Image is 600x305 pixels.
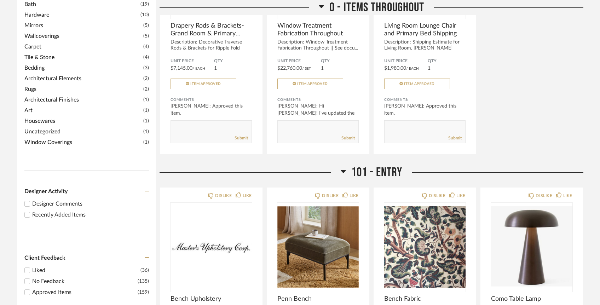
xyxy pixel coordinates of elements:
div: DISLIKE [536,192,552,199]
div: (36) [140,266,149,275]
span: 1 [321,66,324,71]
div: DISLIKE [322,192,339,199]
span: Bench Fabric [384,295,466,303]
span: QTY [321,58,359,64]
div: [PERSON_NAME]: Approved this item. [171,103,252,117]
span: Window Treatment Fabrication Throughout [277,22,359,38]
a: Submit [235,135,248,141]
span: Carpet [24,42,142,51]
span: $1,980.00 [384,66,406,71]
span: QTY [214,58,252,64]
span: / Each [406,67,419,70]
span: Art [24,106,142,115]
span: Window Coverings [24,138,142,146]
span: (1) [143,107,149,114]
div: LIKE [563,192,572,199]
span: (1) [143,117,149,125]
span: (1) [143,128,149,136]
button: Item Approved [277,79,343,89]
img: undefined [171,203,252,291]
div: No Feedback [32,277,138,286]
span: / Each [192,67,205,70]
div: Comments: [384,96,466,103]
span: Tile & Stone [24,53,142,62]
span: Item Approved [297,82,328,86]
button: Item Approved [384,79,450,89]
div: (135) [138,277,149,286]
button: Item Approved [171,79,236,89]
span: / Set [302,67,311,70]
span: (1) [143,96,149,104]
span: QTY [428,58,466,64]
div: Description: Shipping Estimate for Living Room, [PERSON_NAME] Lounge Chairs... [384,39,466,57]
span: (10) [140,11,149,19]
div: Recently Added Items [32,211,149,219]
span: 101 - Entry [351,165,402,180]
span: Bedding [24,64,142,72]
a: Submit [448,135,462,141]
span: Mirrors [24,21,142,30]
span: (5) [143,32,149,40]
span: (5) [143,22,149,29]
span: Drapery Rods & Brackets- Grand Room & Primary Bedroom [171,22,252,38]
span: (3) [143,64,149,72]
span: (4) [143,43,149,51]
span: Housewares [24,117,142,125]
span: Hardware [24,11,139,19]
span: Item Approved [404,82,435,86]
span: Unit Price [384,58,428,64]
span: Architectural Elements [24,74,142,83]
span: 1 [428,66,431,71]
span: Item Approved [190,82,221,86]
span: (2) [143,75,149,82]
span: $22,760.00 [277,66,302,71]
div: Description: Window Treatment Fabrication Throughout || See docu... [277,39,359,51]
div: [PERSON_NAME]: Hi [PERSON_NAME]! I've updated the pricing and added the ... [277,103,359,124]
span: (4) [143,53,149,61]
span: Rugs [24,85,142,93]
div: LIKE [243,192,252,199]
div: LIKE [350,192,359,199]
span: Bench Upholstery [171,295,252,303]
div: DISLIKE [429,192,445,199]
span: Living Room Lounge Chair and Primary Bed Shipping [384,22,466,38]
div: [PERSON_NAME]: Approved this item. [384,103,466,117]
div: Liked [32,266,140,275]
span: Unit Price [171,58,214,64]
span: Designer Activity [24,189,68,194]
span: $7,145.00 [171,66,192,71]
div: (159) [138,288,149,297]
a: Submit [341,135,355,141]
div: DISLIKE [215,192,232,199]
img: undefined [384,203,466,291]
span: Client Feedback [24,255,65,261]
span: Penn Bench [277,295,359,303]
div: LIKE [456,192,466,199]
span: Unit Price [277,58,321,64]
span: (2) [143,85,149,93]
span: Como Table Lamp [491,295,572,303]
span: (1) [143,138,149,146]
img: undefined [277,203,359,291]
img: undefined [491,203,572,291]
span: (19) [140,0,149,8]
div: Comments: [277,96,359,103]
div: Comments: [171,96,252,103]
span: Wallcoverings [24,32,142,40]
div: Approved Items [32,288,138,297]
span: Uncategorized [24,127,142,136]
span: Architectural Finishes [24,96,142,104]
div: Description: Decorative Traverse Rods & Brackets for Ripple Fold Dra... [171,39,252,57]
div: Designer Comments [32,200,149,208]
span: 1 [214,66,217,71]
